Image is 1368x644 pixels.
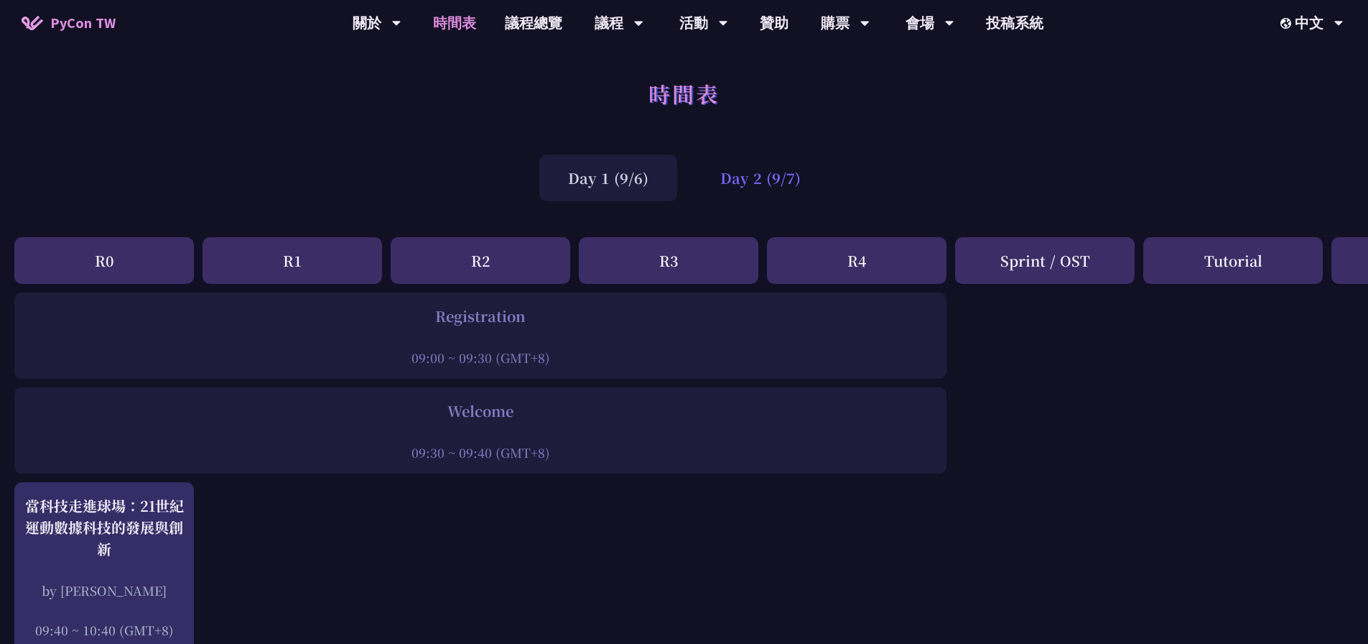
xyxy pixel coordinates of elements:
[22,581,187,599] div: by [PERSON_NAME]
[579,237,758,284] div: R3
[1280,18,1295,29] img: Locale Icon
[767,237,946,284] div: R4
[22,16,43,30] img: Home icon of PyCon TW 2025
[22,349,939,367] div: 09:00 ~ 09:30 (GMT+8)
[648,72,720,115] h1: 時間表
[7,5,130,41] a: PyCon TW
[22,495,187,639] a: 當科技走進球場：21世紀運動數據科技的發展與創新 by [PERSON_NAME] 09:40 ~ 10:40 (GMT+8)
[14,237,194,284] div: R0
[50,12,116,34] span: PyCon TW
[391,237,570,284] div: R2
[22,443,939,461] div: 09:30 ~ 09:40 (GMT+8)
[22,400,939,422] div: Welcome
[22,305,939,327] div: Registration
[1143,237,1323,284] div: Tutorial
[539,155,677,201] div: Day 1 (9/6)
[203,237,382,284] div: R1
[22,621,187,639] div: 09:40 ~ 10:40 (GMT+8)
[22,495,187,560] div: 當科技走進球場：21世紀運動數據科技的發展與創新
[692,155,829,201] div: Day 2 (9/7)
[955,237,1135,284] div: Sprint / OST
